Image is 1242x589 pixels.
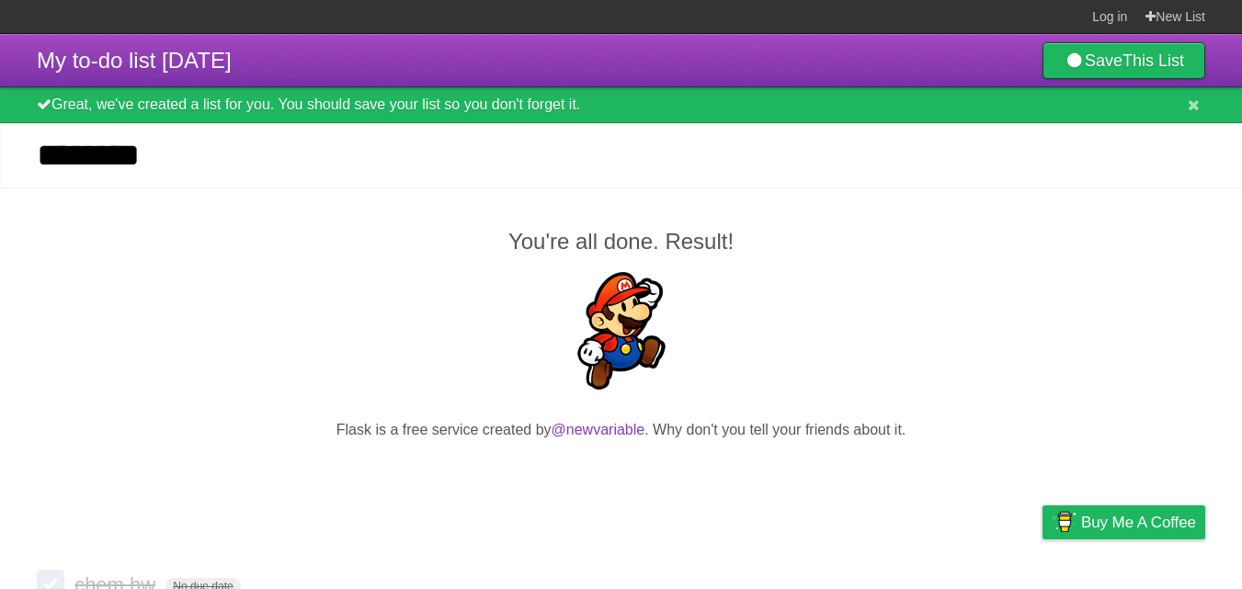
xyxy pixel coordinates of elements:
a: Buy me a coffee [1043,505,1205,539]
img: Buy me a coffee [1052,506,1077,538]
b: This List [1122,51,1184,70]
h2: You're all done. Result! [37,225,1205,258]
p: Flask is a free service created by . Why don't you tell your friends about it. [37,419,1205,441]
span: My to-do list [DATE] [37,48,232,73]
a: @newvariable [552,422,645,437]
iframe: X Post Button [588,464,655,490]
img: Super Mario [563,272,680,390]
span: Buy me a coffee [1081,506,1196,538]
a: SaveThis List [1043,42,1205,79]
